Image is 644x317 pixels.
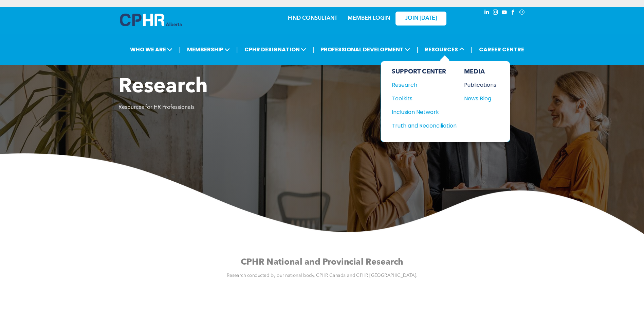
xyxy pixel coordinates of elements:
a: News Blog [464,94,496,103]
span: MEMBERSHIP [185,43,232,56]
li: | [236,43,238,56]
a: facebook [510,9,517,18]
li: | [179,43,181,56]
span: Research conducted by our national body, CPHR Canada and CPHR [GEOGRAPHIC_DATA]. [227,273,418,278]
a: JOIN [DATE] [395,12,446,26]
span: JOIN [DATE] [405,15,437,22]
a: FIND CONSULTANT [288,16,337,21]
span: PROFESSIONAL DEVELOPMENT [318,43,412,56]
a: Social network [518,9,526,18]
div: Truth and Reconciliation [392,121,450,130]
a: CAREER CENTRE [477,43,526,56]
img: A blue and white logo for cp alberta [120,14,182,26]
div: SUPPORT CENTER [392,68,457,76]
a: Publications [464,81,496,89]
a: Toolkits [392,94,457,103]
li: | [313,43,314,56]
a: MEMBER LOGIN [348,16,390,21]
span: Research [118,77,208,97]
div: Research [392,81,450,89]
span: RESOURCES [423,43,466,56]
div: MEDIA [464,68,496,76]
span: Resources for HR Professionals [118,105,195,110]
div: Inclusion Network [392,108,450,116]
a: instagram [492,9,499,18]
li: | [471,43,473,56]
div: News Blog [464,94,493,103]
a: Truth and Reconciliation [392,121,457,130]
a: linkedin [483,9,491,18]
span: CPHR National and Provincial Research [241,258,404,267]
a: Research [392,81,457,89]
span: CPHR DESIGNATION [242,43,308,56]
span: WHO WE ARE [128,43,174,56]
div: Toolkits [392,94,450,103]
a: youtube [501,9,508,18]
li: | [417,43,418,56]
div: Publications [464,81,493,89]
a: Inclusion Network [392,108,457,116]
